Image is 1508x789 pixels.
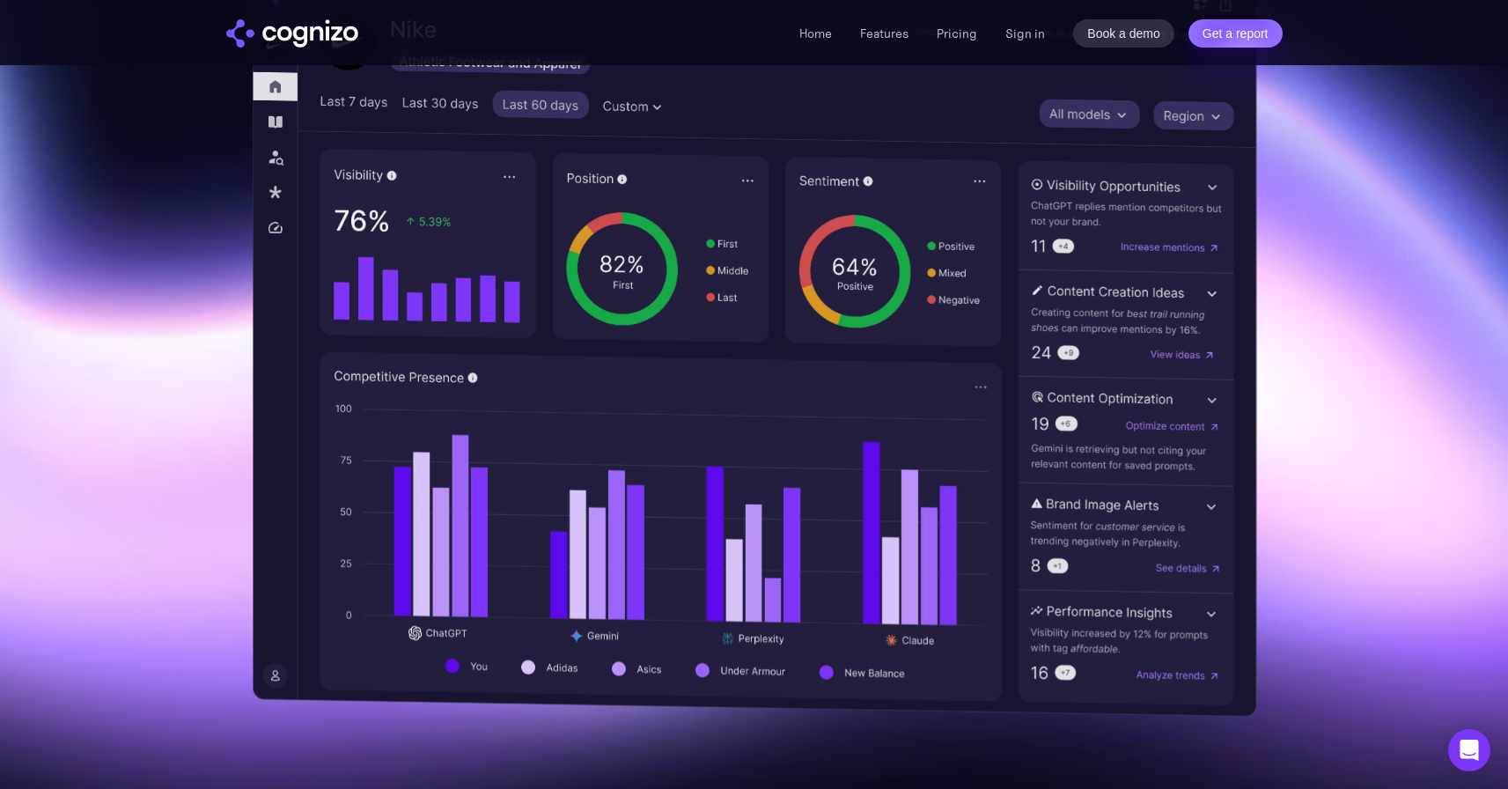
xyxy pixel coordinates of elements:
a: Features [860,26,908,41]
a: Get a report [1188,19,1283,48]
a: Pricing [937,26,977,41]
a: Home [799,26,832,41]
a: Book a demo [1073,19,1174,48]
div: Open Intercom Messenger [1448,729,1490,771]
a: home [226,19,358,48]
img: cognizo logo [226,19,358,48]
a: Sign in [1005,23,1045,44]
